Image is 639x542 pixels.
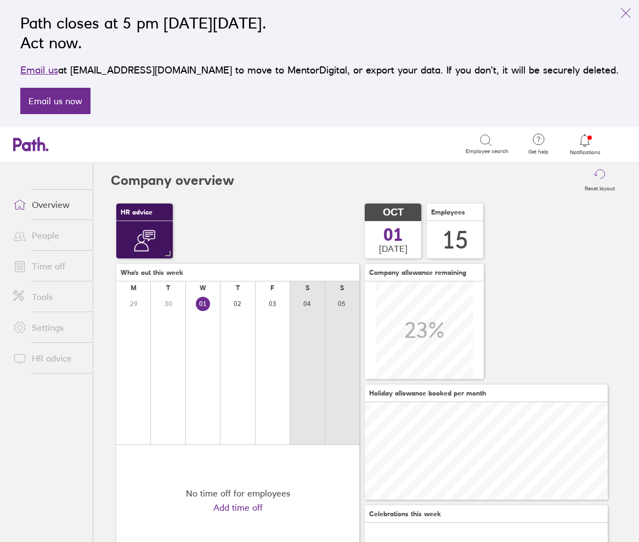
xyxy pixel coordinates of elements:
[20,13,619,53] h2: Path closes at 5 pm [DATE][DATE]. Act now.
[20,63,619,78] p: at [EMAIL_ADDRESS][DOMAIN_NAME] to move to MentorDigital, or export your data. If you don’t, it w...
[567,149,603,156] span: Notifications
[4,347,93,369] a: HR advice
[131,284,137,292] div: M
[578,163,621,198] button: Reset layout
[111,163,234,198] h2: Company overview
[567,133,603,156] a: Notifications
[4,224,93,246] a: People
[306,284,309,292] div: S
[383,226,403,244] span: 01
[236,284,240,292] div: T
[20,88,91,114] a: Email us now
[431,208,465,216] span: Employees
[4,255,93,277] a: Time off
[4,286,93,308] a: Tools
[200,284,206,292] div: W
[20,64,58,76] a: Email us
[186,488,290,498] div: No time off for employees
[442,226,468,254] div: 15
[369,389,486,397] span: Holiday allowance booked per month
[521,149,556,155] span: Get help
[121,269,183,276] span: Who's out this week
[121,208,152,216] span: HR advice
[213,503,263,512] a: Add time off
[466,148,508,155] span: Employee search
[123,139,151,149] div: Search
[369,510,441,518] span: Celebrations this week
[578,182,621,192] label: Reset layout
[383,207,404,218] span: OCT
[166,284,170,292] div: T
[4,317,93,338] a: Settings
[340,284,344,292] div: S
[270,284,274,292] div: F
[125,252,164,402] div: Get expert help and advice on employment law, employee contracts and HR with NatWest Mentor.
[4,194,93,216] a: Overview
[369,269,466,276] span: Company allowance remaining
[379,244,408,253] span: [DATE]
